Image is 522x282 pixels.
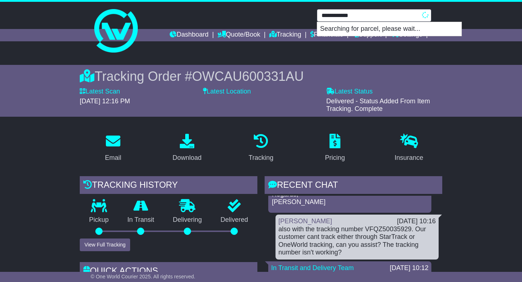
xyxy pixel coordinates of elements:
[390,264,428,272] div: [DATE] 10:12
[80,176,257,196] div: Tracking history
[278,217,332,225] a: [PERSON_NAME]
[100,131,126,165] a: Email
[217,29,260,41] a: Quote/Book
[170,29,208,41] a: Dashboard
[80,239,130,251] button: View Full Tracking
[397,217,436,225] div: [DATE] 10:16
[163,216,211,224] p: Delivering
[173,153,202,163] div: Download
[325,153,345,163] div: Pricing
[326,98,430,113] span: Delivered - Status Added From Item Tracking. Complete
[394,153,423,163] div: Insurance
[317,22,461,36] p: Searching for parcel, please wait...
[80,69,442,84] div: Tracking Order #
[118,216,164,224] p: In Transit
[249,153,273,163] div: Tracking
[91,274,195,279] span: © One World Courier 2025. All rights reserved.
[278,225,436,257] div: also with the tracking number VFQZ50035929. Our customer cant track either through StarTrack or O...
[168,131,206,165] a: Download
[80,88,120,96] label: Latest Scan
[265,176,442,196] div: RECENT CHAT
[203,88,251,96] label: Latest Location
[326,88,373,96] label: Latest Status
[269,29,301,41] a: Tracking
[192,69,304,84] span: OWCAU600331AU
[271,264,354,271] a: In Transit and Delivery Team
[80,262,257,282] div: Quick Actions
[244,131,278,165] a: Tracking
[390,131,428,165] a: Insurance
[80,98,130,105] span: [DATE] 12:16 PM
[310,29,343,41] a: Financials
[105,153,121,163] div: Email
[320,131,349,165] a: Pricing
[211,216,258,224] p: Delivered
[80,216,118,224] p: Pickup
